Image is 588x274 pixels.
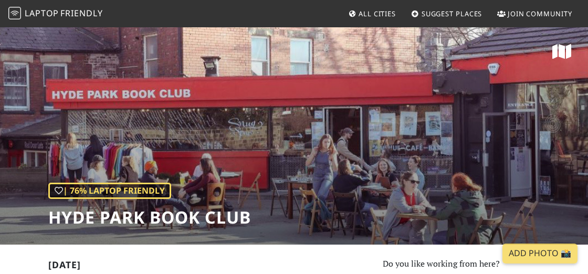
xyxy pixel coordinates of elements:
img: LaptopFriendly [8,7,21,19]
a: All Cities [344,4,400,23]
span: Suggest Places [422,9,482,18]
a: Join Community [493,4,576,23]
a: Suggest Places [407,4,487,23]
a: LaptopFriendly LaptopFriendly [8,5,103,23]
span: Friendly [60,7,102,19]
h1: Hyde Park Book Club [48,207,251,227]
span: All Cities [359,9,396,18]
div: | 76% Laptop Friendly [48,183,171,199]
span: Laptop [25,7,59,19]
a: Add Photo 📸 [502,244,577,264]
p: Do you like working from here? [342,257,540,271]
span: Join Community [508,9,572,18]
